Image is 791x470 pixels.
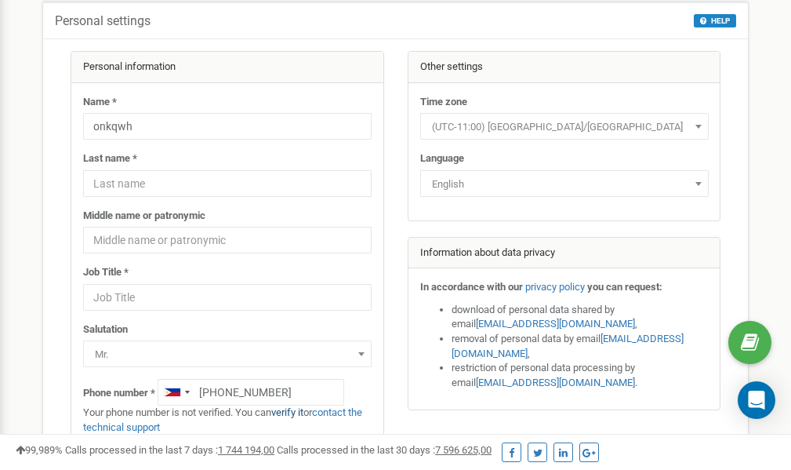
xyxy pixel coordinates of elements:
[525,281,585,293] a: privacy policy
[83,170,372,197] input: Last name
[738,381,775,419] div: Open Intercom Messenger
[277,444,492,456] span: Calls processed in the last 30 days :
[83,95,117,110] label: Name *
[158,380,194,405] div: Telephone country code
[420,170,709,197] span: English
[83,227,372,253] input: Middle name or patronymic
[452,333,684,359] a: [EMAIL_ADDRESS][DOMAIN_NAME]
[452,332,709,361] li: removal of personal data by email ,
[158,379,344,406] input: +1-800-555-55-55
[452,361,709,390] li: restriction of personal data processing by email .
[452,303,709,332] li: download of personal data shared by email ,
[83,151,137,166] label: Last name *
[83,265,129,280] label: Job Title *
[83,386,155,401] label: Phone number *
[271,406,303,418] a: verify it
[426,116,703,138] span: (UTC-11:00) Pacific/Midway
[55,14,151,28] h5: Personal settings
[476,318,635,330] a: [EMAIL_ADDRESS][DOMAIN_NAME]
[408,238,720,269] div: Information about data privacy
[83,284,372,311] input: Job Title
[89,344,366,366] span: Mr.
[83,322,128,337] label: Salutation
[420,95,467,110] label: Time zone
[16,444,63,456] span: 99,989%
[694,14,736,27] button: HELP
[420,281,523,293] strong: In accordance with our
[65,444,274,456] span: Calls processed in the last 7 days :
[83,209,205,224] label: Middle name or patronymic
[83,341,372,367] span: Mr.
[408,52,720,83] div: Other settings
[218,444,274,456] u: 1 744 194,00
[83,113,372,140] input: Name
[435,444,492,456] u: 7 596 625,00
[71,52,383,83] div: Personal information
[83,406,362,433] a: contact the technical support
[420,113,709,140] span: (UTC-11:00) Pacific/Midway
[426,173,703,195] span: English
[476,377,635,388] a: [EMAIL_ADDRESS][DOMAIN_NAME]
[420,151,464,166] label: Language
[83,406,372,435] p: Your phone number is not verified. You can or
[587,281,662,293] strong: you can request:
